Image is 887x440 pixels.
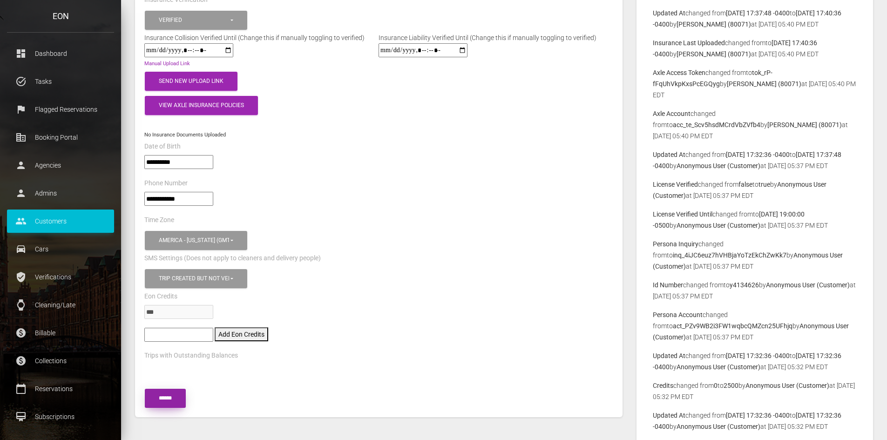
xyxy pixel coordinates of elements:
label: Time Zone [144,216,174,225]
p: changed from to by at [DATE] 05:37 PM EDT [653,309,857,343]
b: Anonymous User (Customer) [677,222,760,229]
p: changed from to by at [DATE] 05:37 PM EDT [653,149,857,171]
label: Date of Birth [144,142,181,151]
p: changed from to by at [DATE] 05:40 PM EDT [653,37,857,60]
label: SMS Settings (Does not apply to cleaners and delivery people) [144,254,321,263]
b: Insurance Last Uploaded [653,39,725,47]
b: [PERSON_NAME] (80071) [767,121,842,129]
p: Subscriptions [14,410,107,424]
b: License Verified Until [653,210,712,218]
b: Updated At [653,151,685,158]
b: y4134626 [730,281,759,289]
label: Trips with Outstanding Balances [144,351,238,360]
p: changed from to by at [DATE] 05:40 PM EDT [653,108,857,142]
b: Persona Account [653,311,703,318]
b: [PERSON_NAME] (80071) [677,20,751,28]
b: Credits [653,382,673,389]
button: Trip created but not verified, Customer is verified and trip is set to go [145,269,247,288]
b: License Verified [653,181,698,188]
b: [DATE] 17:37:48 -0400 [726,9,790,17]
a: drive_eta Cars [7,237,114,261]
a: person Agencies [7,154,114,177]
button: Verified [145,11,247,30]
b: Anonymous User (Customer) [677,162,760,169]
b: [PERSON_NAME] (80071) [727,80,801,88]
div: Insurance Liability Verified Until (Change this if manually toggling to verified) [372,32,603,43]
div: Insurance Collision Verified Until (Change this if manually toggling to verified) [137,32,372,43]
div: America - [US_STATE] (GMT -05:00) [159,237,229,244]
b: [DATE] 17:32:36 -0400 [726,412,790,419]
a: flag Flagged Reservations [7,98,114,121]
p: Cars [14,242,107,256]
b: Anonymous User (Customer) [745,382,829,389]
p: Collections [14,354,107,368]
p: Cleaning/Late [14,298,107,312]
b: Anonymous User (Customer) [677,423,760,430]
b: Updated At [653,412,685,419]
a: card_membership Subscriptions [7,405,114,428]
p: Reservations [14,382,107,396]
label: Phone Number [144,179,188,188]
p: changed from to by at [DATE] 05:32 PM EDT [653,350,857,372]
p: Agencies [14,158,107,172]
a: task_alt Tasks [7,70,114,93]
b: Axle Account [653,110,691,117]
b: acc_te_Scv5hsdMCrdVbZVfb4 [673,121,760,129]
p: changed from to by at [DATE] 05:32 PM EDT [653,380,857,402]
a: paid Collections [7,349,114,372]
small: No Insurance Documents Uploaded [144,132,226,138]
b: [DATE] 17:32:36 -0400 [726,352,790,359]
label: Eon Credits [144,292,177,301]
p: Dashboard [14,47,107,61]
button: America - New York (GMT -05:00) [145,231,247,250]
b: Updated At [653,9,685,17]
p: changed from to by at [DATE] 05:32 PM EDT [653,410,857,432]
p: Verifications [14,270,107,284]
p: changed from to by at [DATE] 05:37 PM EDT [653,179,857,201]
b: act_PZv9WB2i3FW1wqbcQMZcn25UFhjq [673,322,792,330]
a: person Admins [7,182,114,205]
p: changed from to by at [DATE] 05:40 PM EDT [653,67,857,101]
a: corporate_fare Booking Portal [7,126,114,149]
b: Persona Inquiry [653,240,698,248]
p: Admins [14,186,107,200]
p: changed from to by at [DATE] 05:40 PM EDT [653,7,857,30]
b: [PERSON_NAME] (80071) [677,50,751,58]
a: calendar_today Reservations [7,377,114,400]
b: false [738,181,752,188]
div: Verified [159,16,229,24]
p: Booking Portal [14,130,107,144]
b: [DATE] 17:32:36 -0400 [726,151,790,158]
b: 0 [714,382,718,389]
b: Anonymous User (Customer) [677,363,760,371]
a: verified_user Verifications [7,265,114,289]
a: Manual Upload Link [144,61,190,67]
button: Send New Upload Link [145,72,237,91]
b: true [758,181,770,188]
a: people Customers [7,210,114,233]
div: Trip created but not verified , Customer is verified and trip is set to go [159,275,229,283]
b: Updated At [653,352,685,359]
p: changed from to by at [DATE] 05:37 PM EDT [653,238,857,272]
b: Anonymous User (Customer) [766,281,850,289]
b: 2500 [724,382,738,389]
a: paid Billable [7,321,114,345]
p: Billable [14,326,107,340]
a: watch Cleaning/Late [7,293,114,317]
p: Tasks [14,74,107,88]
button: View Axle Insurance Policies [145,96,258,115]
b: Id Number [653,281,683,289]
b: inq_4iJC6euz7hVHBjaYoTzEkChZwKk7 [673,251,786,259]
button: Add Eon Credits [215,327,268,341]
p: changed from to by at [DATE] 05:37 PM EDT [653,209,857,231]
p: Customers [14,214,107,228]
b: Axle Access Token [653,69,705,76]
p: Flagged Reservations [14,102,107,116]
a: dashboard Dashboard [7,42,114,65]
p: changed from to by at [DATE] 05:37 PM EDT [653,279,857,302]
